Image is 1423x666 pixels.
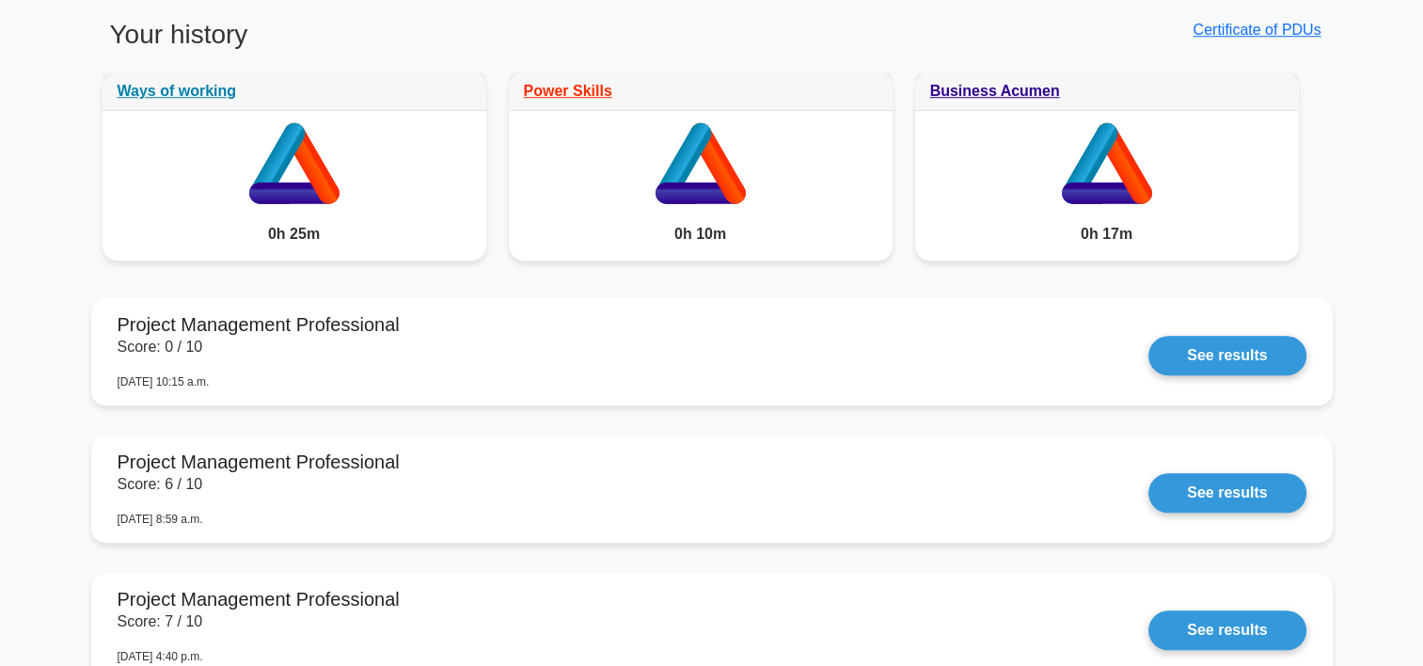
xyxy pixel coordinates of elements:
div: 0h 17m [915,208,1299,261]
a: Power Skills [524,83,612,99]
div: 0h 25m [103,208,486,261]
a: See results [1148,610,1305,650]
a: Business Acumen [930,83,1060,99]
a: Ways of working [118,83,237,99]
a: See results [1148,336,1305,375]
a: See results [1148,473,1305,513]
div: 0h 10m [509,208,893,261]
a: Certificate of PDUs [1193,22,1320,38]
h3: Your history [103,19,701,66]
